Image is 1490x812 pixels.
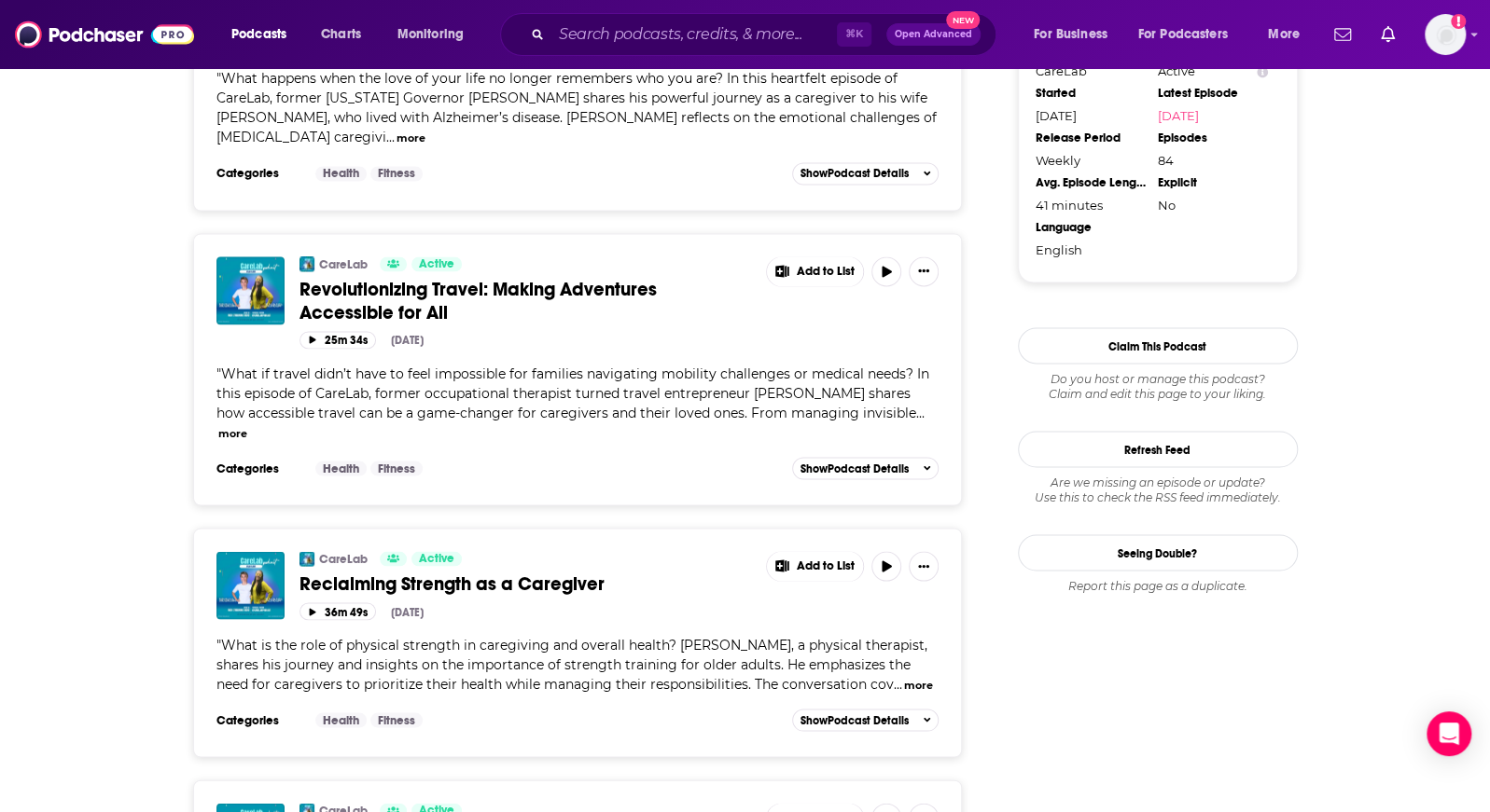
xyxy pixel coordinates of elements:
button: more [904,677,933,693]
div: Are we missing an episode or update? Use this to check the RSS feed immediately. [1018,475,1298,504]
a: CareLab [319,256,368,271]
button: open menu [1021,20,1131,49]
a: Seeing Double? [1018,534,1298,571]
a: Charts [309,20,372,49]
div: Report this page as a duplicate. [1018,578,1298,593]
div: No [1158,198,1268,213]
button: Claim This Podcast [1018,327,1298,364]
button: open menu [1126,20,1255,49]
a: Show notifications dropdown [1373,19,1402,50]
a: Health [315,712,367,727]
div: Started [1036,86,1146,101]
span: Show Podcast Details [801,461,909,475]
span: For Business [1034,21,1107,48]
div: English [1036,242,1146,257]
button: ShowPodcast Details [792,162,940,185]
button: 36m 49s [299,602,376,620]
span: Monitoring [397,21,464,48]
a: Active [411,256,462,271]
button: 25m 34s [299,331,376,349]
img: Reclaiming Strength as a Caregiver [216,551,285,619]
span: Do you host or manage this podcast? [1018,371,1298,386]
h3: Categories [216,461,300,475]
span: ... [386,129,395,145]
span: ⌘ K [837,22,871,47]
span: What if travel didn’t have to feel impossible for families navigating mobility challenges or medi... [216,365,929,420]
span: Show Podcast Details [801,167,909,180]
span: Add to List [797,264,855,278]
div: Search podcasts, credits, & more... [518,13,1014,56]
button: ShowPodcast Details [792,457,940,479]
div: Claim and edit this page to your liking. [1018,371,1298,401]
span: Revolutionizing Travel: Making Adventures Accessible for All [299,277,657,323]
button: open menu [384,20,488,49]
img: CareLab [299,551,314,566]
a: Fitness [370,166,423,181]
button: Show More Button [909,256,939,286]
button: Open AdvancedNew [886,23,981,46]
a: Reclaiming Strength as a Caregiver [299,571,753,595]
div: Weekly [1036,153,1146,168]
span: What is the role of physical strength in caregiving and overall health? [PERSON_NAME], a physical... [216,636,927,692]
span: Podcasts [231,21,286,48]
span: ... [916,404,925,420]
span: What happens when the love of your life no longer remembers who you are? In this heartfelt episod... [216,70,937,145]
button: ShowPodcast Details [792,709,940,731]
button: Refresh Feed [1018,431,1298,467]
div: Active [1158,63,1268,78]
div: Release Period [1036,131,1146,145]
img: CareLab [299,256,314,271]
span: More [1268,21,1300,48]
a: Revolutionizing Travel: Making Adventures Accessible for All [299,277,753,323]
span: Add to List [797,558,855,572]
div: 41 minutes [1036,198,1146,213]
div: [DATE] [391,333,424,346]
div: Episodes [1158,131,1268,145]
button: open menu [218,20,311,49]
div: Language [1036,220,1146,235]
h3: Categories [216,166,300,181]
span: Active [419,255,454,273]
a: CareLab [319,551,368,566]
span: " [216,636,927,692]
a: [DATE] [1158,108,1268,123]
img: Revolutionizing Travel: Making Adventures Accessible for All [216,256,285,324]
span: New [946,11,980,29]
button: more [397,131,425,146]
a: Fitness [370,461,423,475]
a: Active [411,551,462,566]
button: Show Info [1257,64,1268,78]
h3: Categories [216,712,300,727]
span: Logged in as KristinZanini [1425,14,1466,55]
div: Latest Episode [1158,86,1268,101]
span: Open Advanced [895,30,972,39]
span: ... [894,675,902,692]
a: Health [315,461,367,475]
div: [DATE] [1036,108,1146,123]
span: Show Podcast Details [801,713,909,726]
div: 84 [1158,153,1268,168]
img: Podchaser - Follow, Share and Rate Podcasts [15,17,194,52]
button: more [218,425,247,441]
span: For Podcasters [1138,21,1228,48]
span: " [216,70,937,145]
svg: Add a profile image [1451,14,1466,29]
a: Health [315,166,367,181]
div: Open Intercom Messenger [1427,711,1471,756]
button: Show More Button [767,256,864,286]
button: open menu [1255,20,1323,49]
span: " [216,365,929,420]
div: Explicit [1158,175,1268,190]
button: Show More Button [909,551,939,581]
div: CareLab [1036,63,1146,78]
img: User Profile [1425,14,1466,55]
span: Active [419,549,454,568]
div: Avg. Episode Length [1036,175,1146,190]
button: Show More Button [767,551,864,581]
a: Fitness [370,712,423,727]
div: [DATE] [391,605,424,618]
